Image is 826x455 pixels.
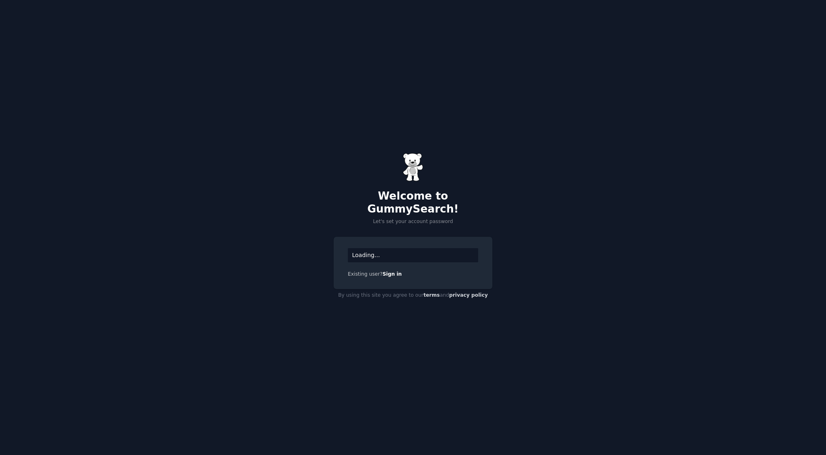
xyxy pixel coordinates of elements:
p: Let's set your account password [334,218,492,225]
a: Sign in [383,271,402,277]
a: privacy policy [449,292,488,298]
a: terms [424,292,440,298]
span: Existing user? [348,271,383,277]
div: By using this site you agree to our and [334,289,492,302]
div: Loading... [348,248,478,262]
img: Gummy Bear [403,153,423,181]
h2: Welcome to GummySearch! [334,190,492,215]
